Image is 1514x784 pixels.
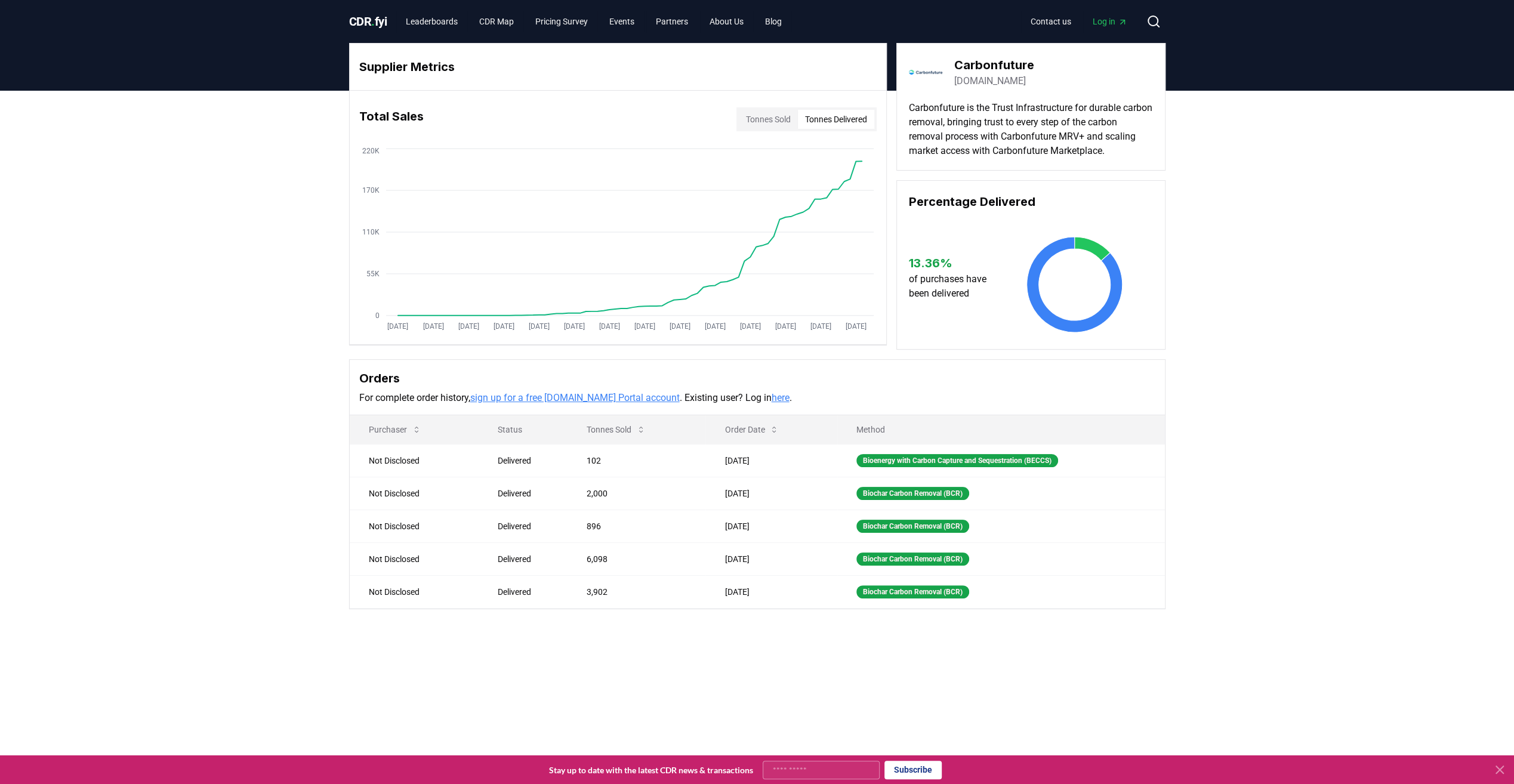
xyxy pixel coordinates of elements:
[350,510,479,542] td: Not Disclosed
[362,186,379,195] tspan: 170K
[396,11,791,32] nav: Main
[856,520,969,533] div: Biochar Carbon Removal (BCR)
[705,542,837,575] td: [DATE]
[371,14,375,29] span: .
[470,392,680,403] a: sign up for a free [DOMAIN_NAME] Portal account
[362,228,379,236] tspan: 110K
[856,552,969,566] div: Biochar Carbon Removal (BCR)
[359,58,877,76] h3: Supplier Metrics
[375,311,379,320] tspan: 0
[498,455,558,467] div: Delivered
[954,74,1026,88] a: [DOMAIN_NAME]
[810,322,831,331] tspan: [DATE]
[458,322,479,331] tspan: [DATE]
[568,510,706,542] td: 896
[739,110,798,129] button: Tonnes Sold
[350,444,479,477] td: Not Disclosed
[846,322,867,331] tspan: [DATE]
[528,322,549,331] tspan: [DATE]
[349,13,387,30] a: CDR.fyi
[954,56,1034,74] h3: Carbonfuture
[715,418,788,442] button: Order Date
[909,272,998,301] p: of purchases have been delivered
[705,477,837,510] td: [DATE]
[423,322,443,331] tspan: [DATE]
[856,487,969,500] div: Biochar Carbon Removal (BCR)
[704,322,725,331] tspan: [DATE]
[470,11,523,32] a: CDR Map
[498,520,558,532] div: Delivered
[705,575,837,608] td: [DATE]
[488,424,558,436] p: Status
[1083,11,1137,32] a: Log in
[775,322,795,331] tspan: [DATE]
[568,444,706,477] td: 102
[600,11,644,32] a: Events
[634,322,655,331] tspan: [DATE]
[350,477,479,510] td: Not Disclosed
[349,14,387,29] span: CDR fyi
[493,322,514,331] tspan: [DATE]
[568,575,706,608] td: 3,902
[705,444,837,477] td: [DATE]
[498,586,558,598] div: Delivered
[366,270,379,278] tspan: 55K
[856,585,969,598] div: Biochar Carbon Removal (BCR)
[498,553,558,565] div: Delivered
[359,369,1155,387] h3: Orders
[568,477,706,510] td: 2,000
[359,418,431,442] button: Purchaser
[1021,11,1081,32] a: Contact us
[909,101,1153,158] p: Carbonfuture is the Trust Infrastructure for durable carbon removal, bringing trust to every step...
[359,107,424,131] h3: Total Sales
[739,322,760,331] tspan: [DATE]
[498,487,558,499] div: Delivered
[856,454,1058,467] div: Bioenergy with Carbon Capture and Sequestration (BECCS)
[359,391,1155,405] p: For complete order history, . Existing user? Log in .
[350,575,479,608] td: Not Disclosed
[568,542,706,575] td: 6,098
[599,322,619,331] tspan: [DATE]
[700,11,753,32] a: About Us
[1021,11,1137,32] nav: Main
[1093,16,1127,27] span: Log in
[350,542,479,575] td: Not Disclosed
[772,392,790,403] a: here
[798,110,874,129] button: Tonnes Delivered
[396,11,467,32] a: Leaderboards
[577,418,655,442] button: Tonnes Sold
[526,11,597,32] a: Pricing Survey
[387,322,408,331] tspan: [DATE]
[756,11,791,32] a: Blog
[909,193,1153,211] h3: Percentage Delivered
[563,322,584,331] tspan: [DATE]
[847,424,1155,436] p: Method
[362,147,379,155] tspan: 220K
[909,55,942,89] img: Carbonfuture-logo
[646,11,698,32] a: Partners
[909,254,998,272] h3: 13.36 %
[705,510,837,542] td: [DATE]
[669,322,690,331] tspan: [DATE]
